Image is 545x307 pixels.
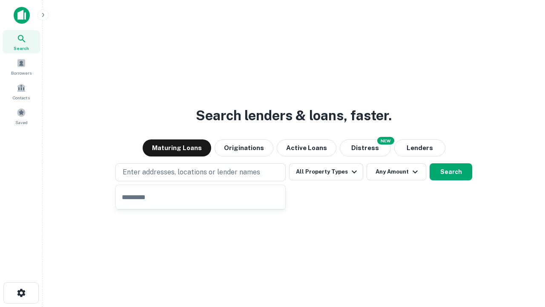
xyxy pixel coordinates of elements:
button: Originations [215,139,273,156]
button: All Property Types [289,163,363,180]
span: Search [14,45,29,52]
button: Lenders [394,139,445,156]
button: Maturing Loans [143,139,211,156]
img: capitalize-icon.png [14,7,30,24]
p: Enter addresses, locations or lender names [123,167,260,177]
a: Saved [3,104,40,127]
span: Saved [15,119,28,126]
button: Enter addresses, locations or lender names [115,163,286,181]
div: NEW [377,137,394,145]
span: Contacts [13,94,30,101]
a: Contacts [3,80,40,103]
a: Search [3,30,40,53]
span: Borrowers [11,70,32,76]
button: Search [430,163,472,180]
button: Active Loans [277,139,336,156]
h3: Search lenders & loans, faster. [196,105,392,126]
iframe: Chat Widget [502,239,545,280]
a: Borrowers [3,55,40,78]
button: Search distressed loans with lien and other non-mortgage details. [340,139,391,156]
button: Any Amount [367,163,426,180]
